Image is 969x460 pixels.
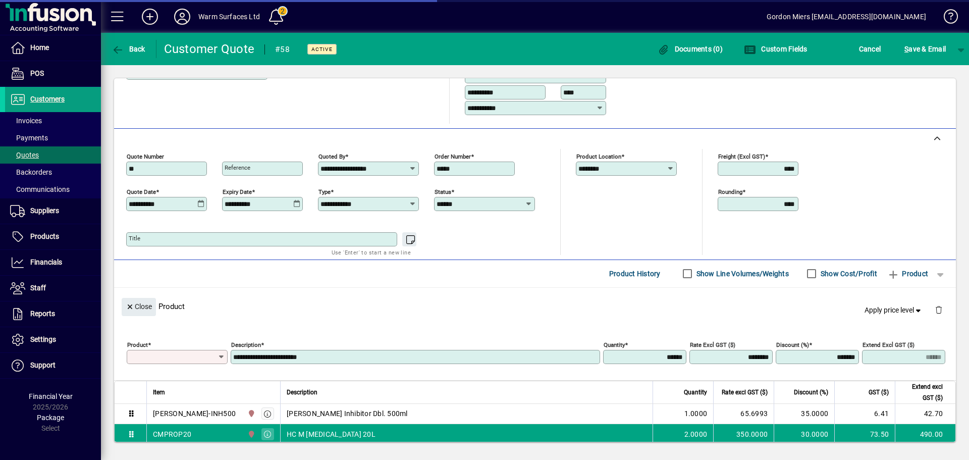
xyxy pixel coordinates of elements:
[655,40,725,58] button: Documents (0)
[684,429,708,439] span: 2.0000
[720,429,768,439] div: 350.0000
[30,43,49,52] span: Home
[127,188,156,195] mat-label: Quote date
[332,246,411,258] mat-hint: Use 'Enter' to start a new line
[153,408,236,419] div: [PERSON_NAME]-INH500
[605,265,665,283] button: Product History
[30,361,56,369] span: Support
[718,188,742,195] mat-label: Rounding
[114,288,956,325] div: Product
[10,168,52,176] span: Backorders
[718,152,765,160] mat-label: Freight (excl GST)
[30,207,59,215] span: Suppliers
[127,341,148,348] mat-label: Product
[166,8,198,26] button: Profile
[129,235,140,242] mat-label: Title
[29,392,73,400] span: Financial Year
[164,41,255,57] div: Customer Quote
[865,305,923,316] span: Apply price level
[690,341,735,348] mat-label: Rate excl GST ($)
[794,387,828,398] span: Discount (%)
[30,232,59,240] span: Products
[30,258,62,266] span: Financials
[5,327,101,352] a: Settings
[887,266,928,282] span: Product
[225,164,250,171] mat-label: Reference
[287,429,375,439] span: HC M [MEDICAL_DATA] 20L
[936,2,956,35] a: Knowledge Base
[10,117,42,125] span: Invoices
[275,41,290,58] div: #58
[5,276,101,301] a: Staff
[30,69,44,77] span: POS
[657,45,723,53] span: Documents (0)
[5,61,101,86] a: POS
[927,298,951,322] button: Delete
[899,40,951,58] button: Save & Email
[5,224,101,249] a: Products
[856,40,884,58] button: Cancel
[153,429,191,439] div: CMPROP20
[859,41,881,57] span: Cancel
[5,129,101,146] a: Payments
[37,414,64,422] span: Package
[126,298,152,315] span: Close
[863,341,914,348] mat-label: Extend excl GST ($)
[901,381,943,403] span: Extend excl GST ($)
[198,9,260,25] div: Warm Surfaces Ltd
[318,188,331,195] mat-label: Type
[895,404,955,424] td: 42.70
[5,198,101,224] a: Suppliers
[834,404,895,424] td: 6.41
[5,250,101,275] a: Financials
[927,305,951,314] app-page-header-button: Delete
[834,424,895,444] td: 73.50
[741,40,810,58] button: Custom Fields
[223,188,252,195] mat-label: Expiry date
[134,8,166,26] button: Add
[767,9,926,25] div: Gordon Miers [EMAIL_ADDRESS][DOMAIN_NAME]
[819,269,877,279] label: Show Cost/Profit
[5,353,101,378] a: Support
[904,41,946,57] span: ave & Email
[5,112,101,129] a: Invoices
[287,387,317,398] span: Description
[435,188,451,195] mat-label: Status
[744,45,807,53] span: Custom Fields
[774,404,834,424] td: 35.0000
[684,387,707,398] span: Quantity
[722,387,768,398] span: Rate excl GST ($)
[127,152,164,160] mat-label: Quote number
[882,265,933,283] button: Product
[30,284,46,292] span: Staff
[895,424,955,444] td: 490.00
[869,387,889,398] span: GST ($)
[245,429,256,440] span: Pukekohe
[435,152,471,160] mat-label: Order number
[609,266,661,282] span: Product History
[101,40,156,58] app-page-header-button: Back
[10,185,70,193] span: Communications
[684,408,708,419] span: 1.0000
[604,341,625,348] mat-label: Quantity
[5,181,101,198] a: Communications
[153,387,165,398] span: Item
[311,46,333,53] span: Active
[5,164,101,181] a: Backorders
[904,45,908,53] span: S
[694,269,789,279] label: Show Line Volumes/Weights
[10,151,39,159] span: Quotes
[122,298,156,316] button: Close
[109,40,148,58] button: Back
[774,424,834,444] td: 30.0000
[10,134,48,142] span: Payments
[318,152,345,160] mat-label: Quoted by
[30,310,55,318] span: Reports
[245,408,256,419] span: Pukekohe
[576,152,621,160] mat-label: Product location
[5,301,101,327] a: Reports
[30,335,56,343] span: Settings
[776,341,809,348] mat-label: Discount (%)
[720,408,768,419] div: 65.6993
[5,35,101,61] a: Home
